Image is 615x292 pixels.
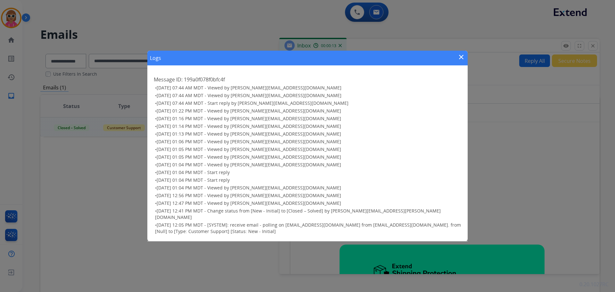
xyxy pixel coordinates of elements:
h3: • [155,192,461,199]
span: [DATE] 01:06 PM MDT - Viewed by [PERSON_NAME][EMAIL_ADDRESS][DOMAIN_NAME] [157,138,341,145]
h3: • [155,108,461,114]
h3: • [155,92,461,99]
mat-icon: close [457,53,465,61]
h3: • [155,123,461,129]
span: [DATE] 07:44 AM MDT - Viewed by [PERSON_NAME][EMAIL_ADDRESS][DOMAIN_NAME] [157,85,341,91]
h3: • [155,146,461,153]
h3: • [155,100,461,106]
span: [DATE] 01:04 PM MDT - Start reply [157,177,230,183]
h3: • [155,177,461,183]
h3: • [155,200,461,206]
span: [DATE] 12:41 PM MDT - Change status from [New - Initial] to [Closed – Solved] by [PERSON_NAME][EM... [155,208,441,220]
span: [DATE] 01:22 PM MDT - Viewed by [PERSON_NAME][EMAIL_ADDRESS][DOMAIN_NAME] [157,108,341,114]
h3: • [155,169,461,176]
span: [DATE] 01:05 PM MDT - Viewed by [PERSON_NAME][EMAIL_ADDRESS][DOMAIN_NAME] [157,146,341,152]
h3: • [155,185,461,191]
span: [DATE] 12:47 PM MDT - Viewed by [PERSON_NAME][EMAIL_ADDRESS][DOMAIN_NAME] [157,200,341,206]
h3: • [155,162,461,168]
h3: • [155,131,461,137]
span: [DATE] 01:04 PM MDT - Start reply [157,169,230,175]
h3: • [155,208,461,221]
span: [DATE] 12:56 PM MDT - Viewed by [PERSON_NAME][EMAIL_ADDRESS][DOMAIN_NAME] [157,192,341,198]
span: [DATE] 01:04 PM MDT - Viewed by [PERSON_NAME][EMAIL_ADDRESS][DOMAIN_NAME] [157,162,341,168]
span: [DATE] 01:04 PM MDT - Viewed by [PERSON_NAME][EMAIL_ADDRESS][DOMAIN_NAME] [157,185,341,191]
h3: • [155,222,461,235]
h1: Logs [150,54,161,62]
h3: • [155,115,461,122]
span: [DATE] 01:16 PM MDT - Viewed by [PERSON_NAME][EMAIL_ADDRESS][DOMAIN_NAME] [157,115,341,121]
span: Message ID: [154,76,183,83]
span: 199a0f078f0bfc4f [184,76,225,83]
span: [DATE] 12:05 PM MDT - [SYSTEM]: receive email - polling on [EMAIL_ADDRESS][DOMAIN_NAME] from [EMA... [155,222,461,234]
h3: • [155,154,461,160]
span: [DATE] 01:14 PM MDT - Viewed by [PERSON_NAME][EMAIL_ADDRESS][DOMAIN_NAME] [157,123,341,129]
span: [DATE] 07:44 AM MDT - Start reply by [PERSON_NAME][EMAIL_ADDRESS][DOMAIN_NAME] [157,100,348,106]
span: [DATE] 01:13 PM MDT - Viewed by [PERSON_NAME][EMAIL_ADDRESS][DOMAIN_NAME] [157,131,341,137]
span: [DATE] 07:44 AM MDT - Viewed by [PERSON_NAME][EMAIL_ADDRESS][DOMAIN_NAME] [157,92,341,98]
span: [DATE] 01:05 PM MDT - Viewed by [PERSON_NAME][EMAIL_ADDRESS][DOMAIN_NAME] [157,154,341,160]
p: 0.20.1027RC [579,280,609,288]
h3: • [155,138,461,145]
h3: • [155,85,461,91]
